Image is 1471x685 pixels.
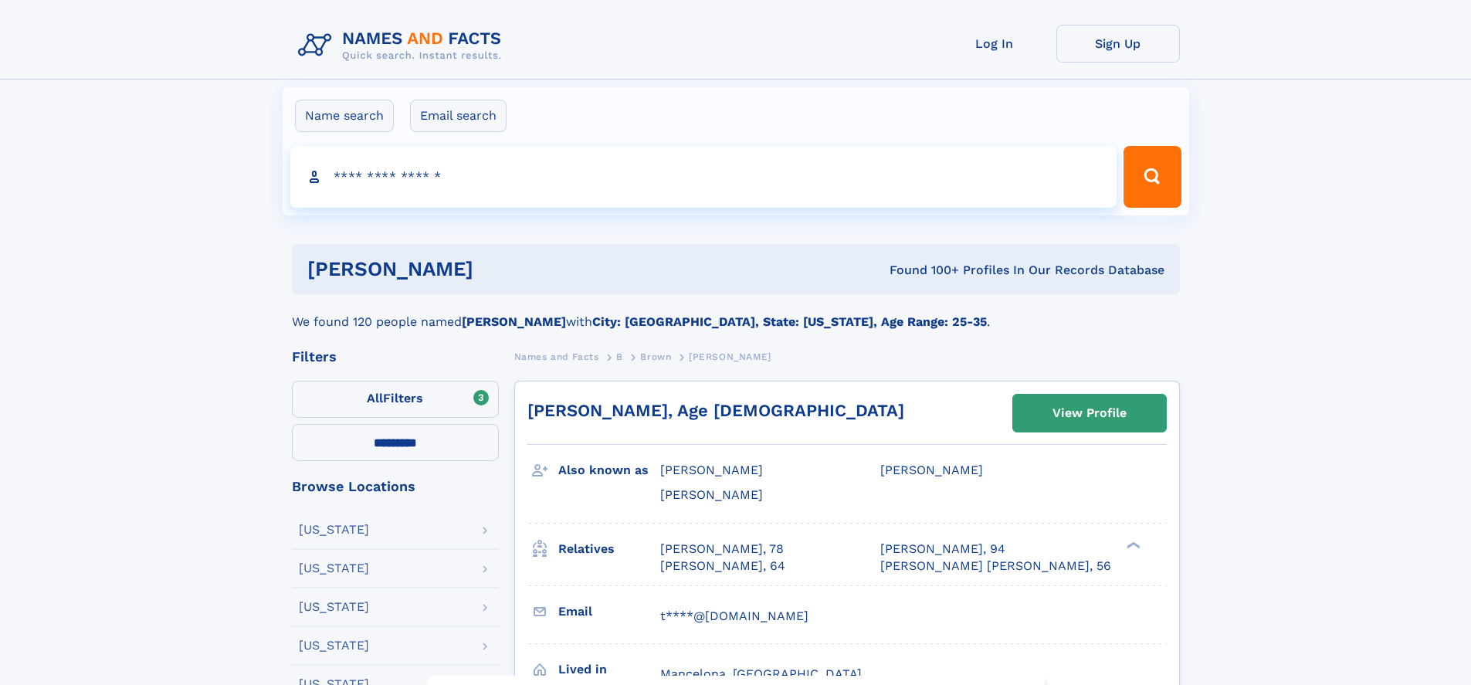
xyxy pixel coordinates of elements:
[933,25,1056,63] a: Log In
[1052,395,1127,431] div: View Profile
[292,480,499,493] div: Browse Locations
[640,351,671,362] span: Brown
[640,347,671,366] a: Brown
[307,259,682,279] h1: [PERSON_NAME]
[660,463,763,477] span: [PERSON_NAME]
[292,294,1180,331] div: We found 120 people named with .
[660,487,763,502] span: [PERSON_NAME]
[1123,540,1141,550] div: ❯
[292,350,499,364] div: Filters
[558,599,660,625] h3: Email
[558,656,660,683] h3: Lived in
[527,401,904,420] a: [PERSON_NAME], Age [DEMOGRAPHIC_DATA]
[681,262,1164,279] div: Found 100+ Profiles In Our Records Database
[367,391,383,405] span: All
[295,100,394,132] label: Name search
[880,558,1111,575] a: [PERSON_NAME] [PERSON_NAME], 56
[299,601,369,613] div: [US_STATE]
[292,381,499,418] label: Filters
[660,558,785,575] a: [PERSON_NAME], 64
[689,351,771,362] span: [PERSON_NAME]
[592,314,987,329] b: City: [GEOGRAPHIC_DATA], State: [US_STATE], Age Range: 25-35
[462,314,566,329] b: [PERSON_NAME]
[290,146,1117,208] input: search input
[1056,25,1180,63] a: Sign Up
[616,347,623,366] a: B
[880,541,1005,558] a: [PERSON_NAME], 94
[660,541,784,558] a: [PERSON_NAME], 78
[558,536,660,562] h3: Relatives
[880,463,983,477] span: [PERSON_NAME]
[410,100,507,132] label: Email search
[292,25,514,66] img: Logo Names and Facts
[1013,395,1166,432] a: View Profile
[616,351,623,362] span: B
[558,457,660,483] h3: Also known as
[299,524,369,536] div: [US_STATE]
[299,562,369,575] div: [US_STATE]
[1124,146,1181,208] button: Search Button
[299,639,369,652] div: [US_STATE]
[660,666,862,681] span: Mancelona, [GEOGRAPHIC_DATA]
[514,347,599,366] a: Names and Facts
